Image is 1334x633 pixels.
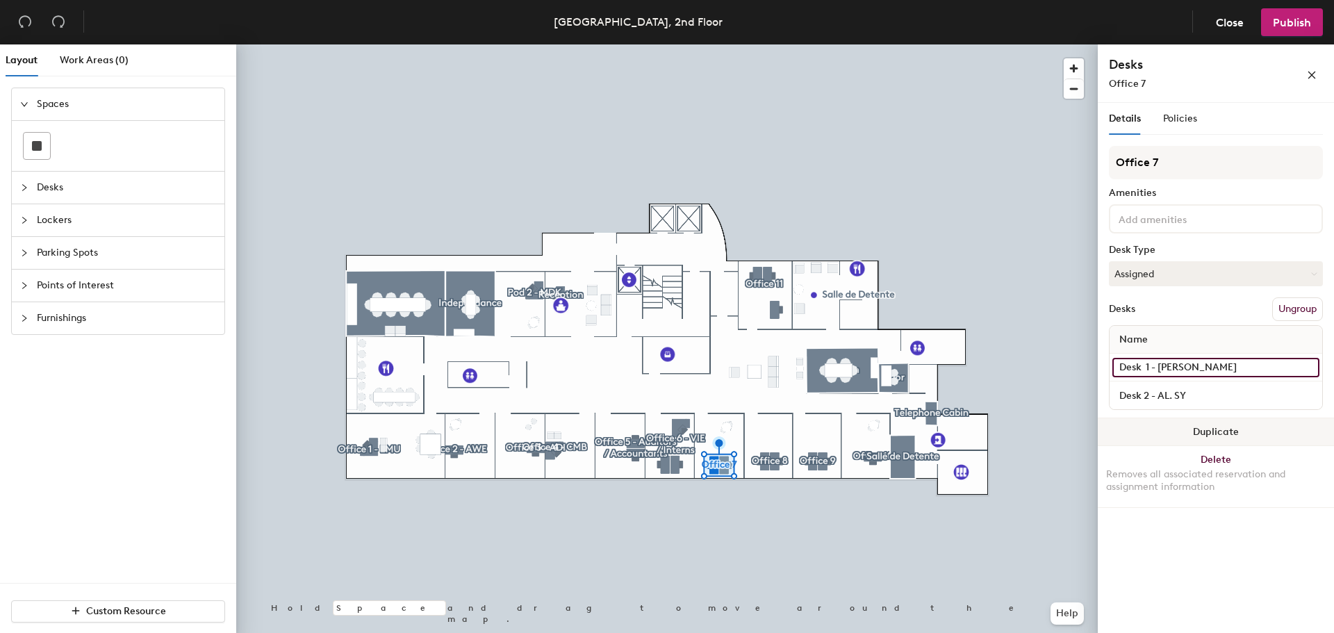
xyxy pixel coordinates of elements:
span: Furnishings [37,302,216,334]
span: collapsed [20,216,28,224]
span: expanded [20,100,28,108]
button: Undo (⌘ + Z) [11,8,39,36]
button: Assigned [1109,261,1323,286]
span: collapsed [20,183,28,192]
span: Spaces [37,88,216,120]
span: Close [1216,16,1244,29]
span: Details [1109,113,1141,124]
input: Unnamed desk [1112,358,1319,377]
span: collapsed [20,281,28,290]
span: Office 7 [1109,78,1146,90]
input: Add amenities [1116,210,1241,227]
div: [GEOGRAPHIC_DATA], 2nd Floor [554,13,723,31]
div: Desk Type [1109,245,1323,256]
span: undo [18,15,32,28]
div: Removes all associated reservation and assignment information [1106,468,1326,493]
span: Parking Spots [37,237,216,269]
span: Policies [1163,113,1197,124]
h4: Desks [1109,56,1262,74]
button: Duplicate [1098,418,1334,446]
span: collapsed [20,314,28,322]
div: Amenities [1109,188,1323,199]
span: Desks [37,172,216,204]
span: close [1307,70,1317,80]
button: Custom Resource [11,600,225,623]
span: Name [1112,327,1155,352]
span: Lockers [37,204,216,236]
span: Publish [1273,16,1311,29]
span: collapsed [20,249,28,257]
button: Ungroup [1272,297,1323,321]
button: Publish [1261,8,1323,36]
button: Close [1204,8,1255,36]
div: Desks [1109,304,1135,315]
button: DeleteRemoves all associated reservation and assignment information [1098,446,1334,507]
span: Points of Interest [37,270,216,302]
input: Unnamed desk [1112,386,1319,405]
span: Layout [6,54,38,66]
button: Redo (⌘ + ⇧ + Z) [44,8,72,36]
span: Work Areas (0) [60,54,129,66]
span: Custom Resource [86,605,166,617]
button: Help [1051,602,1084,625]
